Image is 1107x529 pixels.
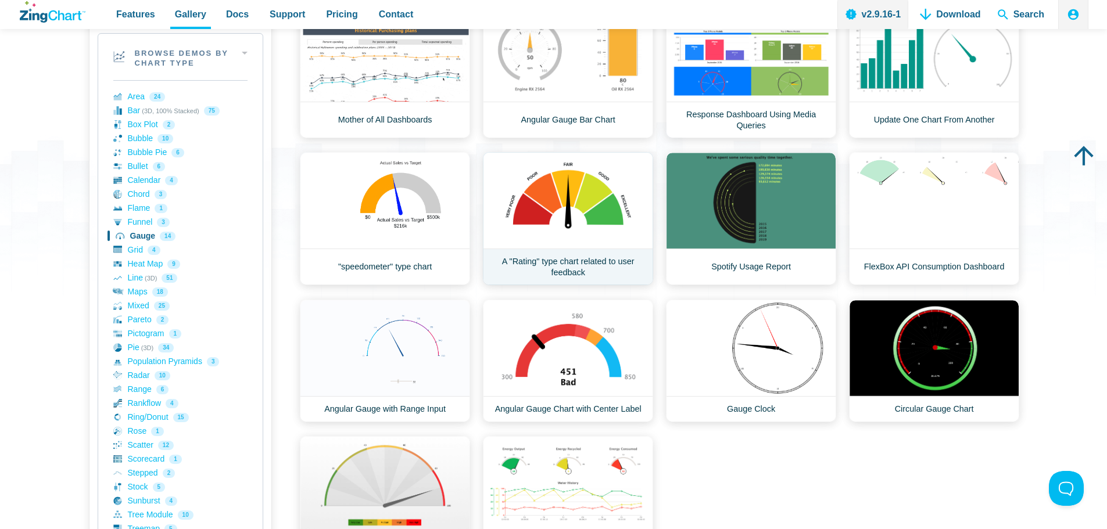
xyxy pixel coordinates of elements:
a: A "Rating" type chart related to user feedback [483,152,653,285]
a: ZingChart Logo. Click to return to the homepage [20,1,85,23]
a: Gauge Clock [666,300,836,422]
iframe: Toggle Customer Support [1049,471,1084,506]
a: "speedometer" type chart [300,152,470,285]
span: Contact [379,6,414,22]
a: Spotify Usage Report [666,152,836,285]
span: Features [116,6,155,22]
a: Angular Gauge Chart with Center Label [483,300,653,422]
span: Gallery [175,6,206,22]
a: Response Dashboard Using Media Queries [666,5,836,138]
a: Circular Gauge Chart [849,300,1019,422]
span: Support [270,6,305,22]
a: Angular Gauge Bar Chart [483,5,653,138]
a: Angular Gauge with Range Input [300,300,470,422]
a: Mother of All Dashboards [300,5,470,138]
a: Update One Chart From Another [849,5,1019,138]
span: Docs [226,6,249,22]
h2: Browse Demos By Chart Type [98,34,263,80]
a: FlexBox API Consumption Dashboard [849,152,1019,285]
span: Pricing [326,6,357,22]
